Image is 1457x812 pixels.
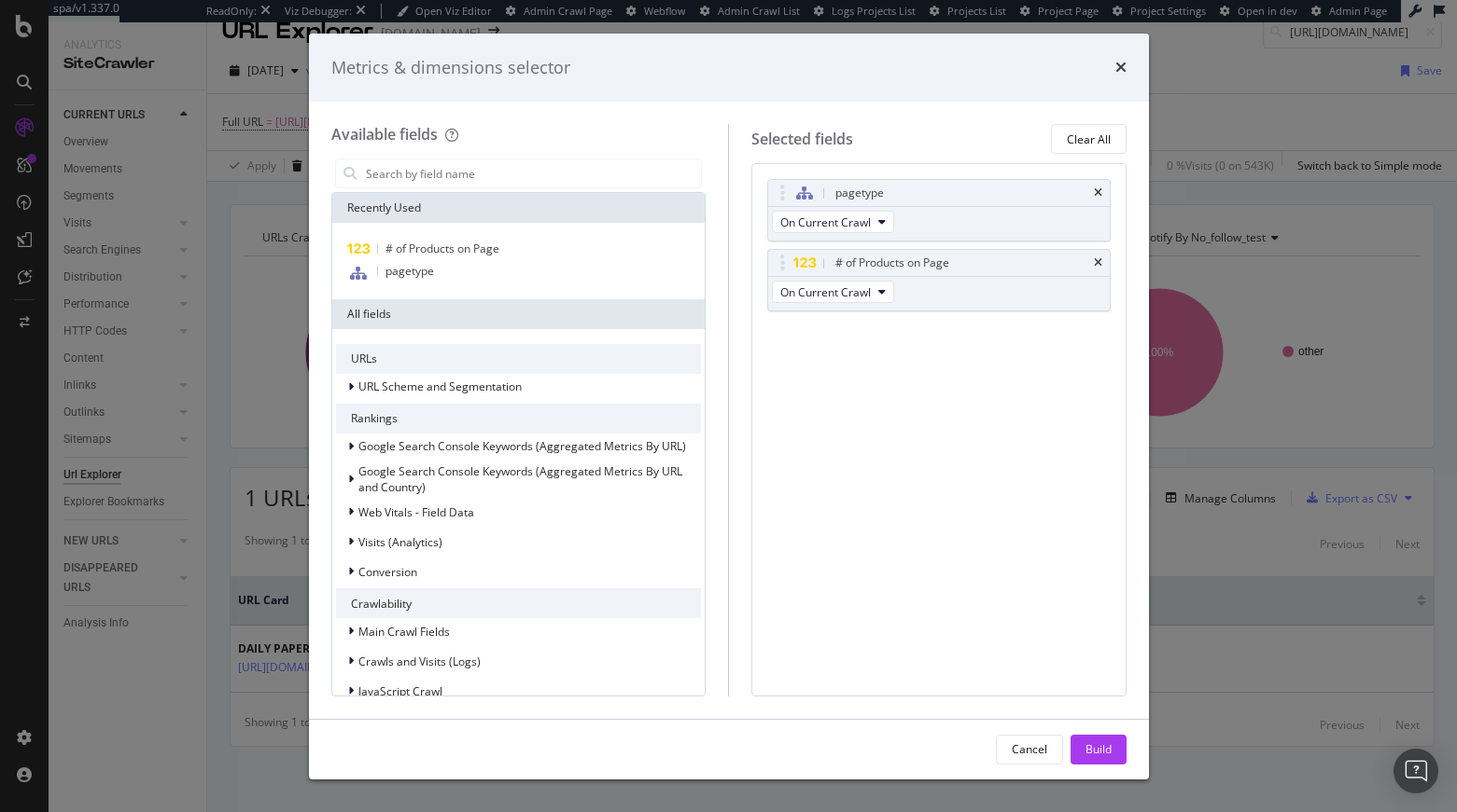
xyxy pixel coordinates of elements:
[336,588,702,618] div: Crawlability
[332,193,706,223] div: Recently Used
[364,159,702,187] input: Search by field name
[1094,187,1102,199] div: times
[332,299,706,329] div: All fields
[331,56,570,80] div: Metrics & dimensions selector
[336,404,702,434] div: Rankings
[772,211,894,233] button: On Current Crawl
[767,249,1111,311] div: # of Products on PagetimesOn Current Crawl
[1394,749,1438,793] div: Open Intercom Messenger
[358,624,450,640] span: Main Crawl Fields
[358,438,686,454] span: Google Search Console Keywords (Aggregated Metrics By URL)
[358,463,682,495] span: Google Search Console Keywords (Aggregated Metrics By URL and Country)
[1115,56,1127,80] div: times
[358,564,417,580] span: Conversion
[309,34,1149,779] div: modal
[1051,124,1127,154] button: Clear All
[780,214,871,230] span: On Current Crawl
[358,654,481,669] span: Crawls and Visits (Logs)
[385,263,434,279] span: pagetype
[1071,735,1127,764] button: Build
[358,534,442,550] span: Visits (Analytics)
[358,378,522,394] span: URL Scheme and Segmentation
[1012,741,1047,757] div: Cancel
[385,241,499,256] span: # of Products on Page
[751,129,853,150] div: Selected fields
[1094,257,1102,268] div: times
[358,683,442,699] span: JavaScript Crawl
[780,284,871,300] span: On Current Crawl
[835,184,884,202] div: pagetype
[358,504,474,520] span: Web Vitals - Field Data
[835,254,949,272] div: # of Products on Page
[767,179,1111,241] div: pagetypetimesOn Current Crawl
[1086,741,1112,757] div: Build
[331,124,438,145] div: Available fields
[772,281,894,303] button: On Current Crawl
[1067,131,1111,147] div: Clear All
[336,344,702,374] div: URLs
[996,735,1063,764] button: Cancel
